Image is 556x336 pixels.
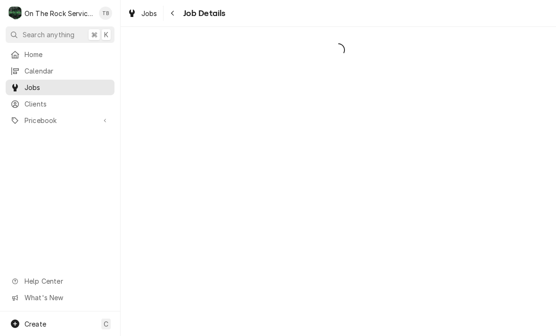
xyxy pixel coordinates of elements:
span: What's New [25,293,109,303]
a: Go to Help Center [6,273,114,289]
span: Jobs [141,8,157,18]
a: Go to What's New [6,290,114,305]
span: Jobs [25,82,110,92]
span: Help Center [25,276,109,286]
div: Todd Brady's Avatar [99,7,112,20]
a: Go to Pricebook [6,113,114,128]
button: Search anything⌘K [6,26,114,43]
span: Clients [25,99,110,109]
button: Navigate back [165,6,180,21]
span: C [104,319,108,329]
a: Home [6,47,114,62]
span: Create [25,320,46,328]
a: Clients [6,96,114,112]
span: Pricebook [25,115,96,125]
div: O [8,7,22,20]
span: Job Details [180,7,226,20]
a: Jobs [6,80,114,95]
a: Jobs [123,6,161,21]
span: Search anything [23,30,74,40]
span: K [104,30,108,40]
a: Calendar [6,63,114,79]
span: Loading... [121,40,556,60]
div: On The Rock Services [25,8,94,18]
span: ⌘ [91,30,98,40]
div: On The Rock Services's Avatar [8,7,22,20]
span: Home [25,49,110,59]
div: TB [99,7,112,20]
span: Calendar [25,66,110,76]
